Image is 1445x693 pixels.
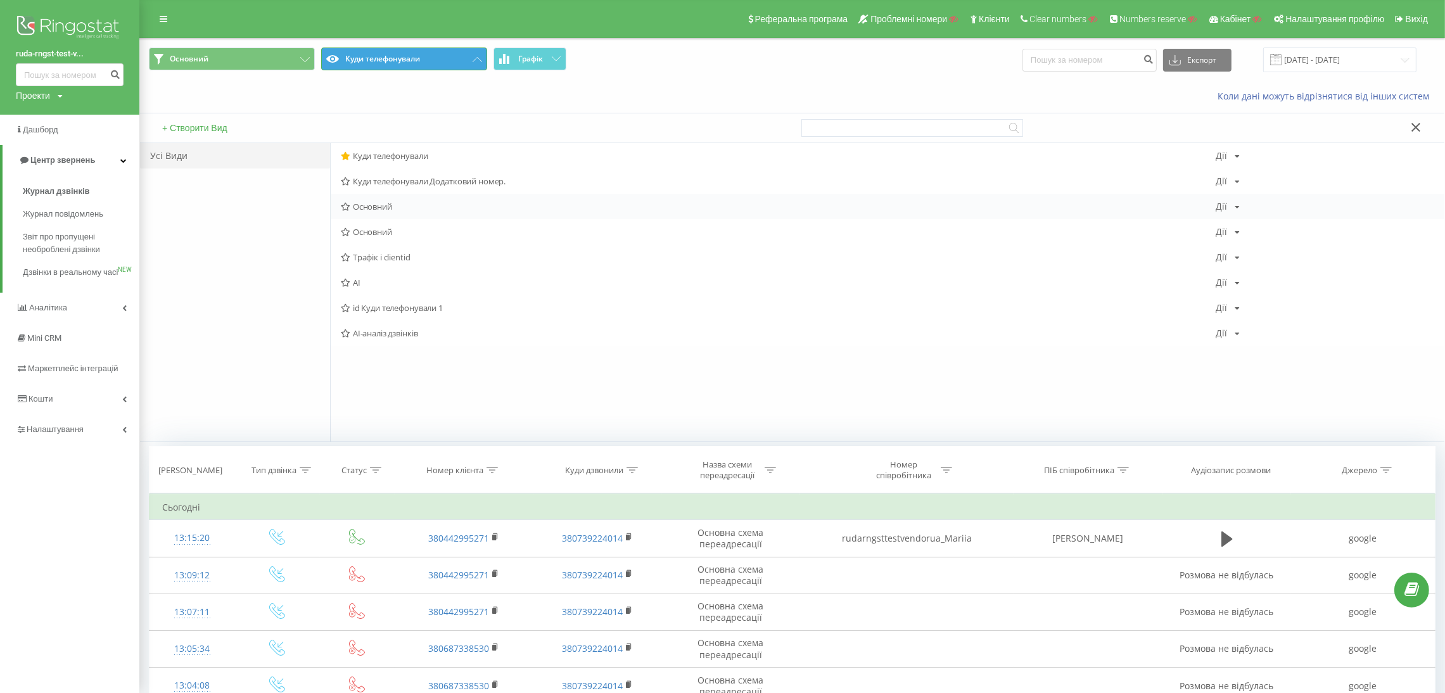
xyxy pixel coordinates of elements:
[158,122,231,134] button: + Створити Вид
[562,569,623,581] a: 380739224014
[1044,465,1114,476] div: ПІБ співробітника
[562,680,623,692] a: 380739224014
[428,680,489,692] a: 380687338530
[341,303,1216,312] span: id Куди телефонували 1
[23,185,90,198] span: Журнал дзвінків
[1218,90,1435,102] a: Коли дані можуть відрізнятися вiд інших систем
[1119,14,1186,24] span: Numbers reserve
[1216,303,1227,312] div: Дії
[426,465,483,476] div: Номер клієнта
[341,151,1216,160] span: Куди телефонували
[1216,202,1227,211] div: Дії
[1022,49,1157,72] input: Пошук за номером
[1180,680,1274,692] span: Розмова не відбулась
[341,177,1216,186] span: Куди телефонували Додатковий номер.
[1342,465,1377,476] div: Джерело
[28,364,118,373] span: Маркетплейс інтеграцій
[16,48,124,60] a: ruda-rngst-test-v...
[518,54,543,63] span: Графік
[565,465,623,476] div: Куди дзвонили
[1180,569,1274,581] span: Розмова не відбулась
[23,266,118,279] span: Дзвінки в реальному часі
[428,642,489,654] a: 380687338530
[16,63,124,86] input: Пошук за номером
[428,569,489,581] a: 380442995271
[341,202,1216,211] span: Основний
[23,261,139,284] a: Дзвінки в реальному часіNEW
[149,48,315,70] button: Основний
[162,526,222,550] div: 13:15:20
[23,125,58,134] span: Дашборд
[661,594,800,630] td: Основна схема переадресації
[1216,278,1227,287] div: Дії
[428,532,489,544] a: 380442995271
[1216,177,1227,186] div: Дії
[562,532,623,544] a: 380739224014
[1291,557,1435,594] td: google
[800,520,1014,557] td: rudarngsttestvendorua_Mariia
[16,89,50,102] div: Проекти
[562,642,623,654] a: 380739224014
[23,208,103,220] span: Журнал повідомлень
[162,637,222,661] div: 13:05:34
[27,333,61,343] span: Mini CRM
[150,495,1435,520] td: Сьогодні
[661,630,800,667] td: Основна схема переадресації
[661,520,800,557] td: Основна схема переадресації
[162,563,222,588] div: 13:09:12
[493,48,566,70] button: Графік
[3,145,139,175] a: Центр звернень
[16,13,124,44] img: Ringostat logo
[30,155,95,165] span: Центр звернень
[870,459,938,481] div: Номер співробітника
[341,465,367,476] div: Статус
[1029,14,1086,24] span: Clear numbers
[341,253,1216,262] span: Трафік і clientid
[23,231,133,256] span: Звіт про пропущені необроблені дзвінки
[251,465,296,476] div: Тип дзвінка
[979,14,1010,24] span: Клієнти
[1220,14,1251,24] span: Кабінет
[321,48,487,70] button: Куди телефонували
[29,303,67,312] span: Аналiтика
[170,54,208,64] span: Основний
[140,143,330,168] div: Усі Види
[158,465,222,476] div: [PERSON_NAME]
[1407,122,1425,135] button: Закрити
[1216,151,1227,160] div: Дії
[1191,465,1271,476] div: Аудіозапис розмови
[23,226,139,261] a: Звіт про пропущені необроблені дзвінки
[562,606,623,618] a: 380739224014
[694,459,761,481] div: Назва схеми переадресації
[870,14,947,24] span: Проблемні номери
[1216,253,1227,262] div: Дії
[27,424,84,434] span: Налаштування
[1406,14,1428,24] span: Вихід
[162,600,222,625] div: 13:07:11
[1291,630,1435,667] td: google
[29,394,53,404] span: Кошти
[1291,520,1435,557] td: google
[341,227,1216,236] span: Основний
[1180,606,1274,618] span: Розмова не відбулась
[1291,594,1435,630] td: google
[1216,329,1227,338] div: Дії
[23,203,139,226] a: Журнал повідомлень
[23,180,139,203] a: Журнал дзвінків
[1216,227,1227,236] div: Дії
[1014,520,1163,557] td: [PERSON_NAME]
[661,557,800,594] td: Основна схема переадресації
[1180,642,1274,654] span: Розмова не відбулась
[1163,49,1232,72] button: Експорт
[755,14,848,24] span: Реферальна програма
[341,278,1216,287] span: AI
[428,606,489,618] a: 380442995271
[341,329,1216,338] span: AI-аналіз дзвінків
[1285,14,1384,24] span: Налаштування профілю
